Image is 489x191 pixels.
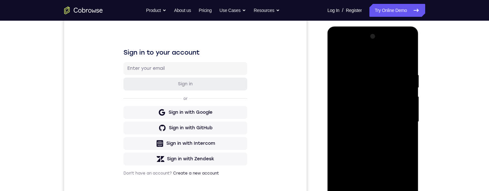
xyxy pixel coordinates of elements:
[174,4,191,17] a: About us
[59,149,183,162] button: Sign in with Zendesk
[104,106,148,112] div: Sign in with Google
[199,4,211,17] a: Pricing
[59,102,183,115] button: Sign in with Google
[59,118,183,131] button: Sign in with GitHub
[346,4,362,17] a: Register
[64,6,103,14] a: Go to the home page
[105,121,148,128] div: Sign in with GitHub
[220,4,246,17] button: Use Cases
[59,167,183,172] p: Don't have an account?
[102,137,151,143] div: Sign in with Intercom
[254,4,280,17] button: Resources
[146,4,166,17] button: Product
[59,133,183,146] button: Sign in with Intercom
[118,92,125,98] p: or
[103,152,150,159] div: Sign in with Zendesk
[109,167,155,172] a: Create a new account
[369,4,425,17] a: Try Online Demo
[328,4,339,17] a: Log In
[342,6,343,14] span: /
